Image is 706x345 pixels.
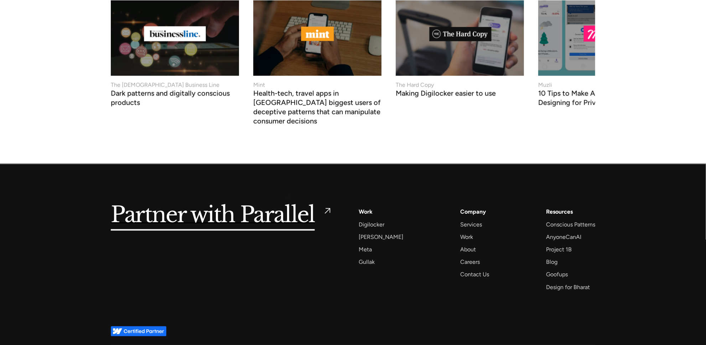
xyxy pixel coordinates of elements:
h3: Dark patterns and digitally conscious products [111,91,239,107]
div: Muzli [538,81,552,89]
a: Partner with Parallel [111,207,331,223]
a: Gullak [359,257,375,267]
a: Work [359,207,373,216]
h3: Making Digilocker easier to use [396,91,496,98]
a: AnyoneCanAI [546,232,581,242]
div: Resources [546,207,573,216]
a: Conscious Patterns [546,220,595,229]
a: Meta [359,245,372,254]
a: [PERSON_NAME] [359,232,404,242]
a: Services [460,220,482,229]
h3: Health-tech, travel apps in [GEOGRAPHIC_DATA] biggest users of deceptive patterns that can manipu... [253,91,381,126]
a: Project 1B [546,245,572,254]
h3: 10 Tips to Make Apps More Human by Designing for Privacy [538,91,666,107]
a: Blog [546,257,557,267]
a: Work [460,232,473,242]
a: Goofups [546,270,568,279]
a: About [460,245,476,254]
h5: Partner with Parallel [111,207,315,223]
a: Careers [460,257,480,267]
a: Digilocker [359,220,385,229]
div: The Hard Copy [396,81,434,89]
div: Mint [253,81,265,89]
a: Company [460,207,486,216]
div: The [DEMOGRAPHIC_DATA] Business Line [111,81,219,89]
a: Design for Bharat [546,282,590,292]
a: Contact Us [460,270,489,279]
